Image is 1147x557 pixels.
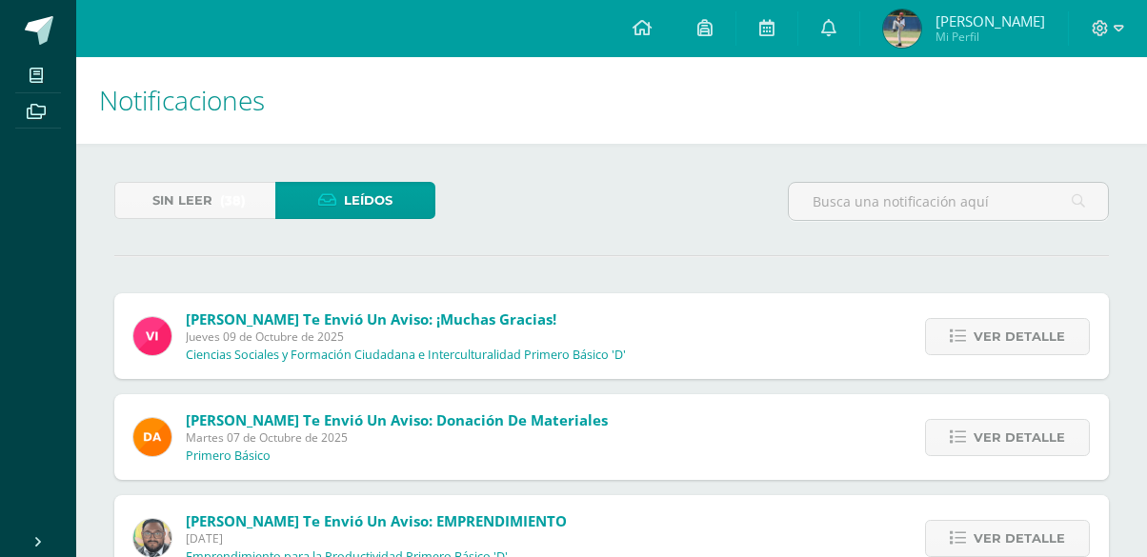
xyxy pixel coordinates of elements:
img: ccc140685db00e70f2706f9af0124b92.png [883,10,921,48]
a: Leídos [275,182,436,219]
span: [DATE] [186,530,567,547]
span: Martes 07 de Octubre de 2025 [186,429,608,446]
span: Ver detalle [974,420,1065,455]
a: Sin leer(38) [114,182,275,219]
p: Ciencias Sociales y Formación Ciudadana e Interculturalidad Primero Básico 'D' [186,348,626,363]
p: Primero Básico [186,448,271,464]
span: Mi Perfil [936,29,1045,45]
span: Notificaciones [99,82,265,118]
input: Busca una notificación aquí [789,183,1108,220]
span: [PERSON_NAME] te envió un aviso: Donación de Materiales [186,410,608,429]
span: Ver detalle [974,521,1065,556]
span: Ver detalle [974,319,1065,354]
span: Jueves 09 de Octubre de 2025 [186,328,626,345]
span: [PERSON_NAME] te envió un aviso: EMPRENDIMIENTO [186,511,567,530]
span: (38) [220,183,246,218]
span: [PERSON_NAME] te envió un aviso: ¡Muchas gracias! [186,309,556,328]
span: [PERSON_NAME] [936,11,1045,30]
span: Sin leer [152,183,212,218]
img: 712781701cd376c1a616437b5c60ae46.png [133,519,171,557]
span: Leídos [344,183,392,218]
img: f9d34ca01e392badc01b6cd8c48cabbd.png [133,418,171,456]
img: bd6d0aa147d20350c4821b7c643124fa.png [133,317,171,355]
